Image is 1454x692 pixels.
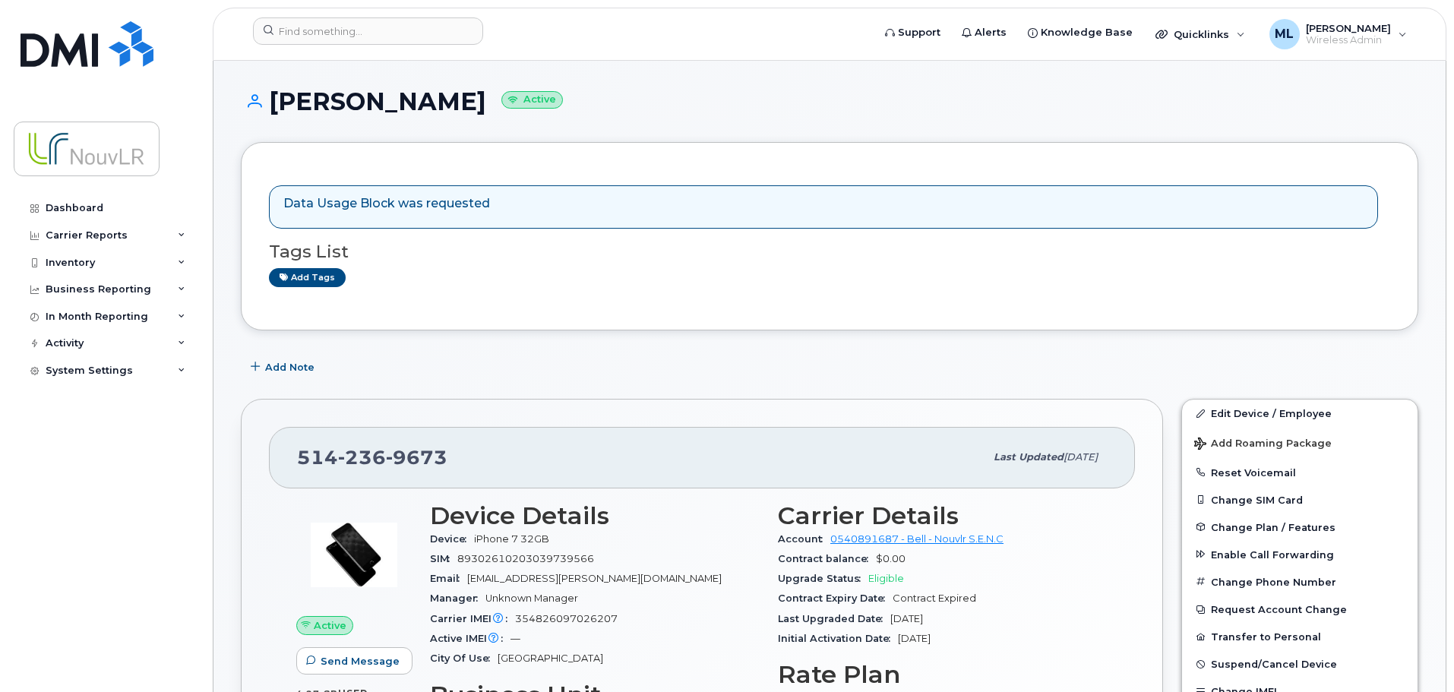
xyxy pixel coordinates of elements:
[1182,513,1418,541] button: Change Plan / Features
[430,633,510,644] span: Active IMEI
[778,502,1108,529] h3: Carrier Details
[386,446,447,469] span: 9673
[1182,541,1418,568] button: Enable Call Forwarding
[1211,548,1334,560] span: Enable Call Forwarding
[994,451,1064,463] span: Last updated
[1182,400,1418,427] a: Edit Device / Employee
[430,533,474,545] span: Device
[265,360,315,374] span: Add Note
[876,553,906,564] span: $0.00
[269,268,346,287] a: Add tags
[778,592,893,604] span: Contract Expiry Date
[269,242,1390,261] h3: Tags List
[778,633,898,644] span: Initial Activation Date
[778,573,868,584] span: Upgrade Status
[830,533,1004,545] a: 0540891687 - Bell - Nouvlr S.E.N.C
[1182,650,1418,678] button: Suspend/Cancel Device
[241,353,327,381] button: Add Note
[467,573,722,584] span: [EMAIL_ADDRESS][PERSON_NAME][DOMAIN_NAME]
[430,502,760,529] h3: Device Details
[898,633,931,644] span: [DATE]
[778,533,830,545] span: Account
[1182,623,1418,650] button: Transfer to Personal
[430,653,498,664] span: City Of Use
[457,553,594,564] span: 89302610203039739566
[283,195,490,213] p: Data Usage Block was requested
[241,88,1418,115] h1: [PERSON_NAME]
[1194,438,1332,452] span: Add Roaming Package
[296,647,412,675] button: Send Message
[1182,427,1418,458] button: Add Roaming Package
[501,91,563,109] small: Active
[498,653,603,664] span: [GEOGRAPHIC_DATA]
[297,446,447,469] span: 514
[890,613,923,624] span: [DATE]
[1182,568,1418,596] button: Change Phone Number
[430,553,457,564] span: SIM
[321,654,400,668] span: Send Message
[1182,596,1418,623] button: Request Account Change
[778,613,890,624] span: Last Upgraded Date
[308,510,400,601] img: image20231002-3703462-p7zgru.jpeg
[1182,486,1418,513] button: Change SIM Card
[510,633,520,644] span: —
[515,613,618,624] span: 354826097026207
[1182,459,1418,486] button: Reset Voicemail
[868,573,904,584] span: Eligible
[474,533,549,545] span: iPhone 7 32GB
[314,618,346,633] span: Active
[338,446,386,469] span: 236
[1211,521,1335,532] span: Change Plan / Features
[893,592,976,604] span: Contract Expired
[778,553,876,564] span: Contract balance
[1211,659,1337,670] span: Suspend/Cancel Device
[1064,451,1098,463] span: [DATE]
[430,592,485,604] span: Manager
[485,592,578,604] span: Unknown Manager
[430,613,515,624] span: Carrier IMEI
[430,573,467,584] span: Email
[778,661,1108,688] h3: Rate Plan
